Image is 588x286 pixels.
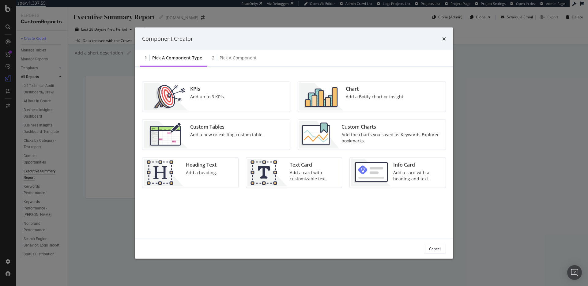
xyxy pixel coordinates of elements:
[442,35,446,43] div: times
[190,93,225,100] div: Add up to 6 KPIs.
[186,169,217,175] div: Add a heading.
[567,265,582,280] div: Open Intercom Messenger
[290,169,338,182] div: Add a card with customizable text.
[220,55,257,61] div: Pick a Component
[144,159,183,186] img: CtJ9-kHf.png
[424,244,446,254] button: Cancel
[212,55,214,61] div: 2
[190,123,264,130] div: Custom Tables
[247,159,287,186] img: CIPqJSrR.png
[144,121,188,148] img: CzM_nd8v.png
[144,83,188,110] img: __UUOcd1.png
[346,85,405,92] div: Chart
[186,161,217,168] div: Heading Text
[145,55,147,61] div: 1
[341,131,442,144] div: Add the charts you saved as Keywords Explorer bookmarks.
[142,35,193,43] div: Component Creator
[135,28,453,259] div: modal
[341,123,442,130] div: Custom Charts
[190,85,225,92] div: KPIs
[299,121,339,148] img: Chdk0Fza.png
[346,93,405,100] div: Add a Botify chart or insight.
[190,131,264,137] div: Add a new or existing custom table.
[429,246,441,251] div: Cancel
[290,161,338,168] div: Text Card
[299,83,343,110] img: BHjNRGjj.png
[393,169,442,182] div: Add a card with a heading and text.
[152,55,202,61] div: Pick a Component type
[351,159,391,186] img: 9fcGIRyhgxRLRpur6FCk681sBQ4rDmX99LnU5EkywwAAAAAElFTkSuQmCC
[393,161,442,168] div: Info Card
